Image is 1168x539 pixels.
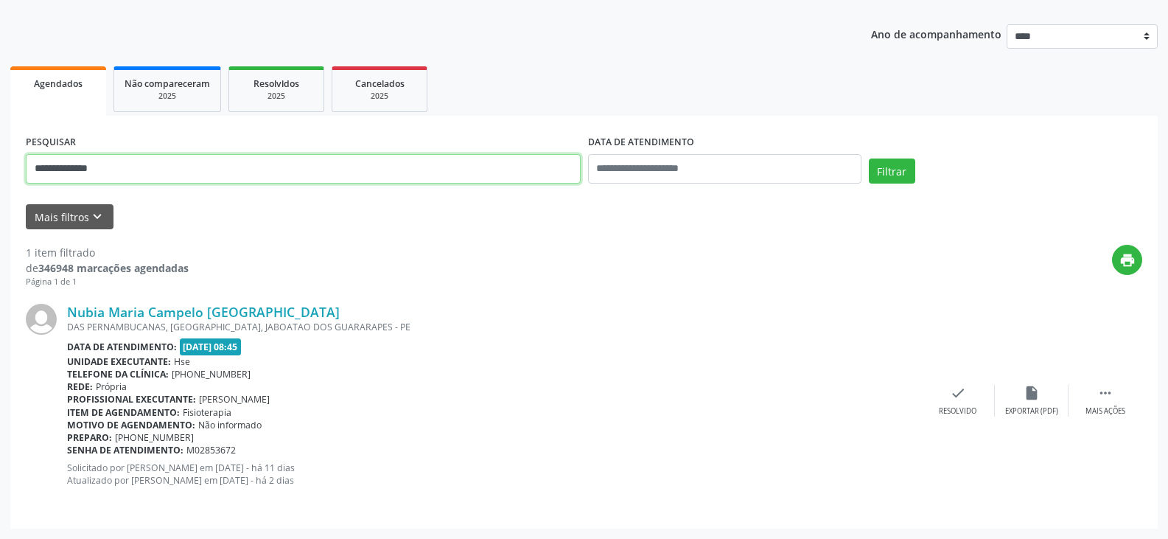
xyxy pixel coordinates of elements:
[183,406,231,419] span: Fisioterapia
[67,406,180,419] b: Item de agendamento:
[343,91,416,102] div: 2025
[26,131,76,154] label: PESQUISAR
[26,260,189,276] div: de
[869,159,915,184] button: Filtrar
[67,304,340,320] a: Nubia Maria Campelo [GEOGRAPHIC_DATA]
[239,91,313,102] div: 2025
[174,355,190,368] span: Hse
[1112,245,1142,275] button: print
[198,419,262,431] span: Não informado
[950,385,966,401] i: check
[180,338,242,355] span: [DATE] 08:45
[67,368,169,380] b: Telefone da clínica:
[186,444,236,456] span: M02853672
[26,245,189,260] div: 1 item filtrado
[1097,385,1113,401] i: 
[1005,406,1058,417] div: Exportar (PDF)
[26,204,113,230] button: Mais filtroskeyboard_arrow_down
[125,77,210,90] span: Não compareceram
[67,321,921,333] div: DAS PERNAMBUCANAS, [GEOGRAPHIC_DATA], JABOATAO DOS GUARARAPES - PE
[67,341,177,353] b: Data de atendimento:
[1119,252,1136,268] i: print
[26,276,189,288] div: Página 1 de 1
[26,304,57,335] img: img
[67,444,183,456] b: Senha de atendimento:
[67,419,195,431] b: Motivo de agendamento:
[67,355,171,368] b: Unidade executante:
[96,380,127,393] span: Própria
[89,209,105,225] i: keyboard_arrow_down
[67,380,93,393] b: Rede:
[67,462,921,487] p: Solicitado por [PERSON_NAME] em [DATE] - há 11 dias Atualizado por [PERSON_NAME] em [DATE] - há 2...
[1024,385,1040,401] i: insert_drive_file
[355,77,405,90] span: Cancelados
[115,431,194,444] span: [PHONE_NUMBER]
[1085,406,1125,417] div: Mais ações
[38,261,189,275] strong: 346948 marcações agendadas
[67,393,196,406] b: Profissional executante:
[588,131,694,154] label: DATA DE ATENDIMENTO
[253,77,299,90] span: Resolvidos
[34,77,83,90] span: Agendados
[172,368,251,380] span: [PHONE_NUMBER]
[199,393,270,406] span: [PERSON_NAME]
[871,24,1001,43] p: Ano de acompanhamento
[939,406,976,417] div: Resolvido
[67,431,112,444] b: Preparo:
[125,91,210,102] div: 2025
